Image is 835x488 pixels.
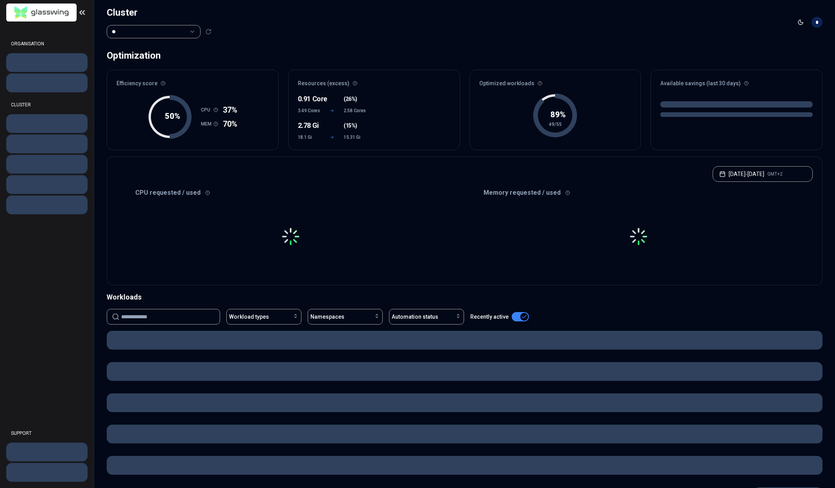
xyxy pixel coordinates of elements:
[470,70,641,92] div: Optimized workloads
[298,108,321,114] span: 3.49 Cores
[6,97,88,113] div: CLUSTER
[298,120,321,131] div: 2.78 Gi
[470,314,509,319] label: Recently active
[107,292,822,303] div: Workloads
[389,309,464,325] button: Automation status
[226,309,301,325] button: Workload types
[298,134,321,140] span: 18.1 Gi
[107,48,161,63] div: Optimization
[344,95,357,103] span: ( )
[201,107,213,113] h1: CPU
[392,313,438,321] span: Automation status
[344,122,357,129] span: ( )
[229,313,269,321] span: Workload types
[346,122,356,129] span: 15%
[310,313,344,321] span: Namespaces
[107,25,201,38] button: Select a value
[165,111,180,121] tspan: 50 %
[550,110,566,119] tspan: 89 %
[713,166,813,182] button: [DATE]-[DATE]GMT+2
[223,118,237,129] span: 70%
[346,95,356,103] span: 26%
[308,309,383,325] button: Namespaces
[11,4,72,22] img: GlassWing
[767,171,783,177] span: GMT+2
[298,93,321,104] div: 0.91 Core
[288,70,460,92] div: Resources (excess)
[651,70,822,92] div: Available savings (last 30 days)
[107,6,211,19] h1: Cluster
[116,188,465,197] div: CPU requested / used
[107,70,278,92] div: Efficiency score
[6,36,88,52] div: ORGANISATION
[6,425,88,441] div: SUPPORT
[549,122,562,127] tspan: 49/55
[465,188,813,197] div: Memory requested / used
[344,134,367,140] span: 15.31 Gi
[223,104,237,115] span: 37%
[344,108,367,114] span: 2.58 Cores
[201,121,213,127] h1: MEM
